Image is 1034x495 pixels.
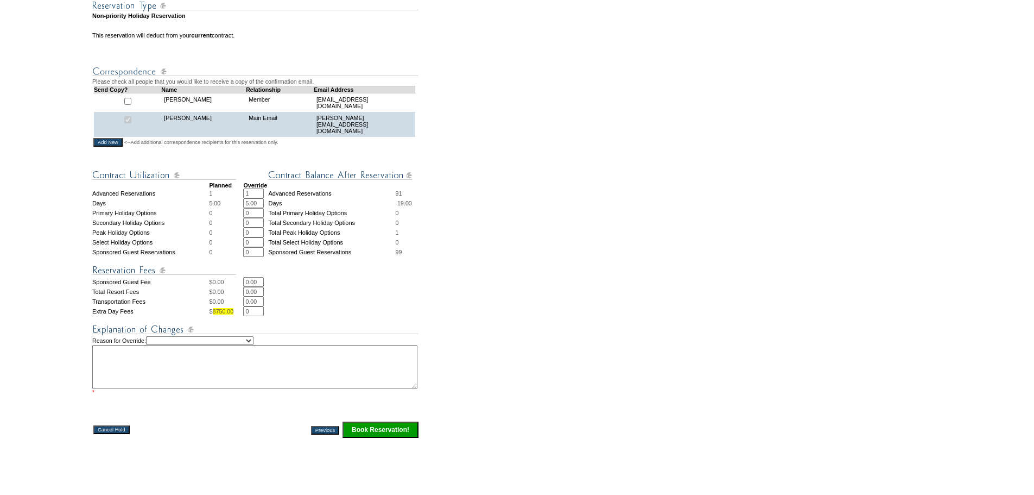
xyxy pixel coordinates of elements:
[209,287,243,297] td: $
[268,208,395,218] td: Total Primary Holiday Options
[268,228,395,237] td: Total Peak Holiday Options
[92,198,209,208] td: Days
[396,249,402,255] span: 99
[209,229,212,236] span: 0
[396,200,412,206] span: -19.00
[209,297,243,306] td: $
[92,208,209,218] td: Primary Holiday Options
[209,239,212,246] span: 0
[243,182,267,189] strong: Override
[92,306,209,316] td: Extra Day Fees
[209,277,243,287] td: $
[246,112,314,137] td: Main Email
[268,168,412,182] img: Contract Balance After Reservation
[268,198,395,208] td: Days
[92,237,209,247] td: Select Holiday Options
[209,190,212,197] span: 1
[92,247,209,257] td: Sponsored Guest Reservations
[92,168,236,182] img: Contract Utilization
[161,112,246,137] td: [PERSON_NAME]
[92,12,420,19] td: Non-priority Holiday Reservation
[213,279,224,285] span: 0.00
[191,32,212,39] b: current
[342,422,418,438] input: Click this button to finalize your reservation.
[268,218,395,228] td: Total Secondary Holiday Options
[213,298,224,305] span: 0.00
[161,93,246,112] td: [PERSON_NAME]
[209,182,231,189] strong: Planned
[209,200,220,206] span: 5.00
[92,189,209,198] td: Advanced Reservations
[92,264,236,277] img: Reservation Fees
[246,93,314,112] td: Member
[161,86,246,93] td: Name
[213,308,234,315] span: 8750.00
[93,138,123,147] input: Add New
[396,220,399,226] span: 0
[92,297,209,306] td: Transportation Fees
[92,218,209,228] td: Secondary Holiday Options
[314,112,415,137] td: [PERSON_NAME][EMAIL_ADDRESS][DOMAIN_NAME]
[246,86,314,93] td: Relationship
[92,228,209,237] td: Peak Holiday Options
[311,426,339,435] input: Previous
[209,210,212,216] span: 0
[314,93,415,112] td: [EMAIL_ADDRESS][DOMAIN_NAME]
[209,220,212,226] span: 0
[92,336,420,396] td: Reason for Override:
[92,287,209,297] td: Total Resort Fees
[396,239,399,246] span: 0
[314,86,415,93] td: Email Address
[268,247,395,257] td: Sponsored Guest Reservations
[396,229,399,236] span: 1
[92,78,314,85] span: Please check all people that you would like to receive a copy of the confirmation email.
[93,425,130,434] input: Cancel Hold
[92,277,209,287] td: Sponsored Guest Fee
[396,190,402,197] span: 91
[213,289,224,295] span: 0.00
[209,306,243,316] td: $
[268,237,395,247] td: Total Select Holiday Options
[396,210,399,216] span: 0
[94,86,162,93] td: Send Copy?
[92,32,420,39] td: This reservation will deduct from your contract.
[124,139,278,146] span: <--Add additional correspondence recipients for this reservation only.
[268,189,395,198] td: Advanced Reservations
[209,249,212,255] span: 0
[92,323,418,336] img: Explanation of Changes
